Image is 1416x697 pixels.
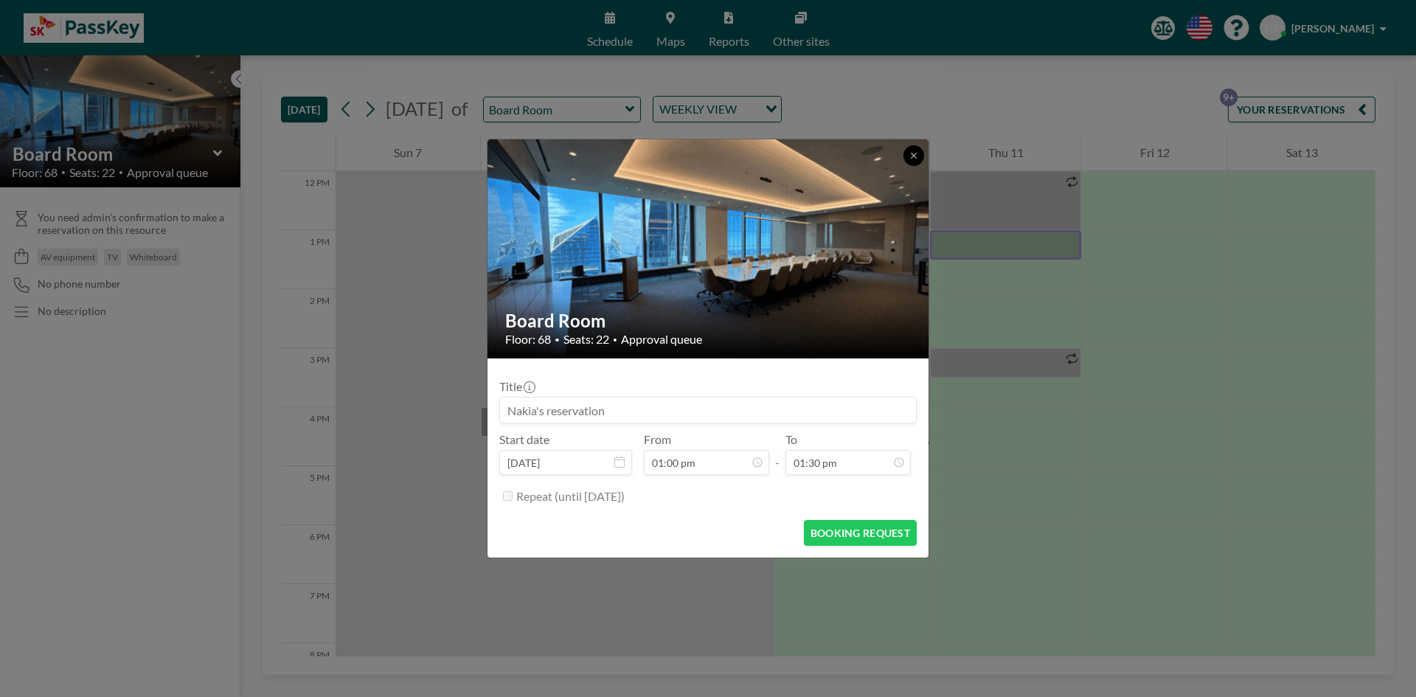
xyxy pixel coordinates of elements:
label: Repeat (until [DATE]) [516,489,625,504]
h2: Board Room [505,310,912,332]
img: 537.gif [487,128,930,371]
label: To [785,432,797,447]
span: Seats: 22 [563,332,609,347]
span: Floor: 68 [505,332,551,347]
label: From [644,432,671,447]
span: • [613,335,617,344]
input: Nakia's reservation [500,398,916,423]
button: BOOKING REQUEST [804,520,917,546]
span: - [775,437,780,470]
span: • [555,334,560,345]
label: Title [499,379,534,394]
label: Start date [499,432,549,447]
span: Approval queue [621,332,702,347]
